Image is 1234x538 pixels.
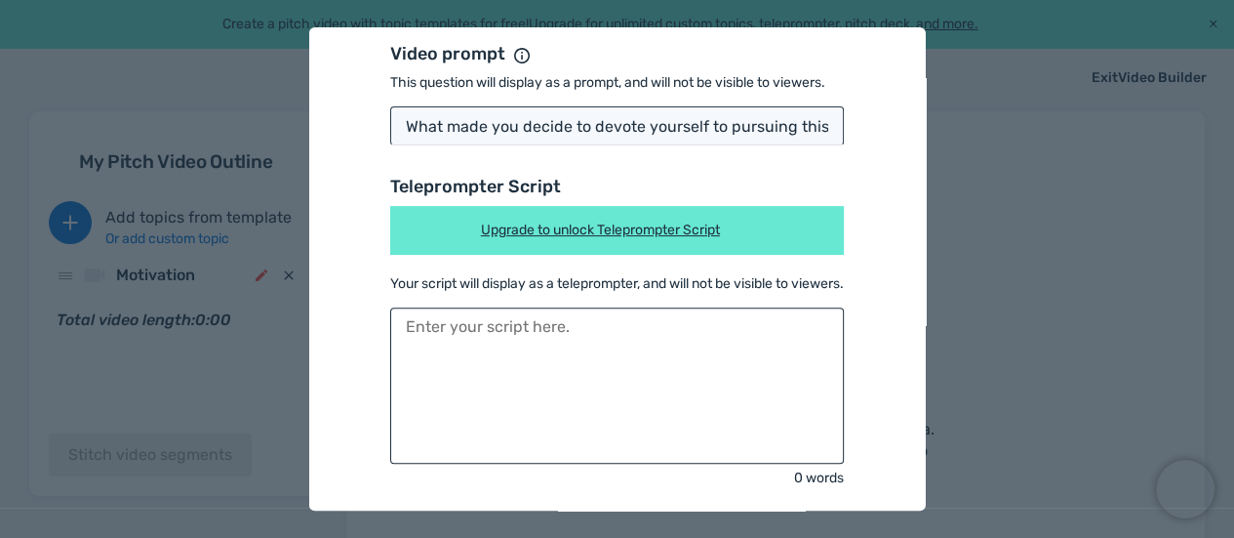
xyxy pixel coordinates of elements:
span: Teleprompter Script [390,176,561,197]
p: 0 words [390,469,844,488]
a: Upgrade to unlock Teleprompter Script [481,222,720,238]
img: info [514,48,530,63]
span: Your script will display as a teleprompter, and will not be visible to viewers. [390,274,844,294]
iframe: Chatra live chat [1156,460,1214,518]
span: This question will display as a prompt, and will not be visible to viewers. [390,74,844,94]
span: Video prompt [390,43,509,64]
